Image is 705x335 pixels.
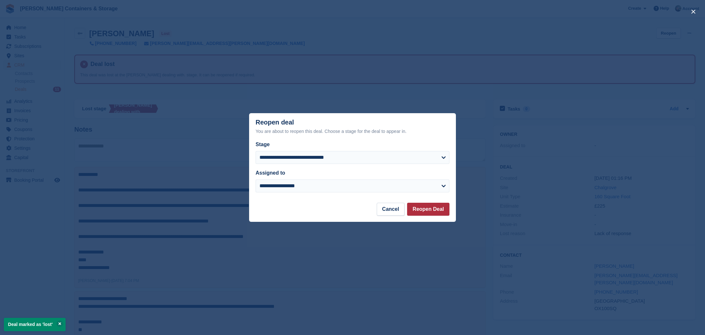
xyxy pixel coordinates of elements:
div: Reopen deal [256,119,406,135]
button: Cancel [377,203,405,216]
div: You are about to reopen this deal. Choose a stage for the deal to appear in. [256,127,406,135]
button: Reopen Deal [407,203,449,216]
button: close [688,6,699,17]
label: Stage [256,142,270,147]
label: Assigned to [256,170,285,176]
p: Deal marked as 'lost' [4,318,66,331]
